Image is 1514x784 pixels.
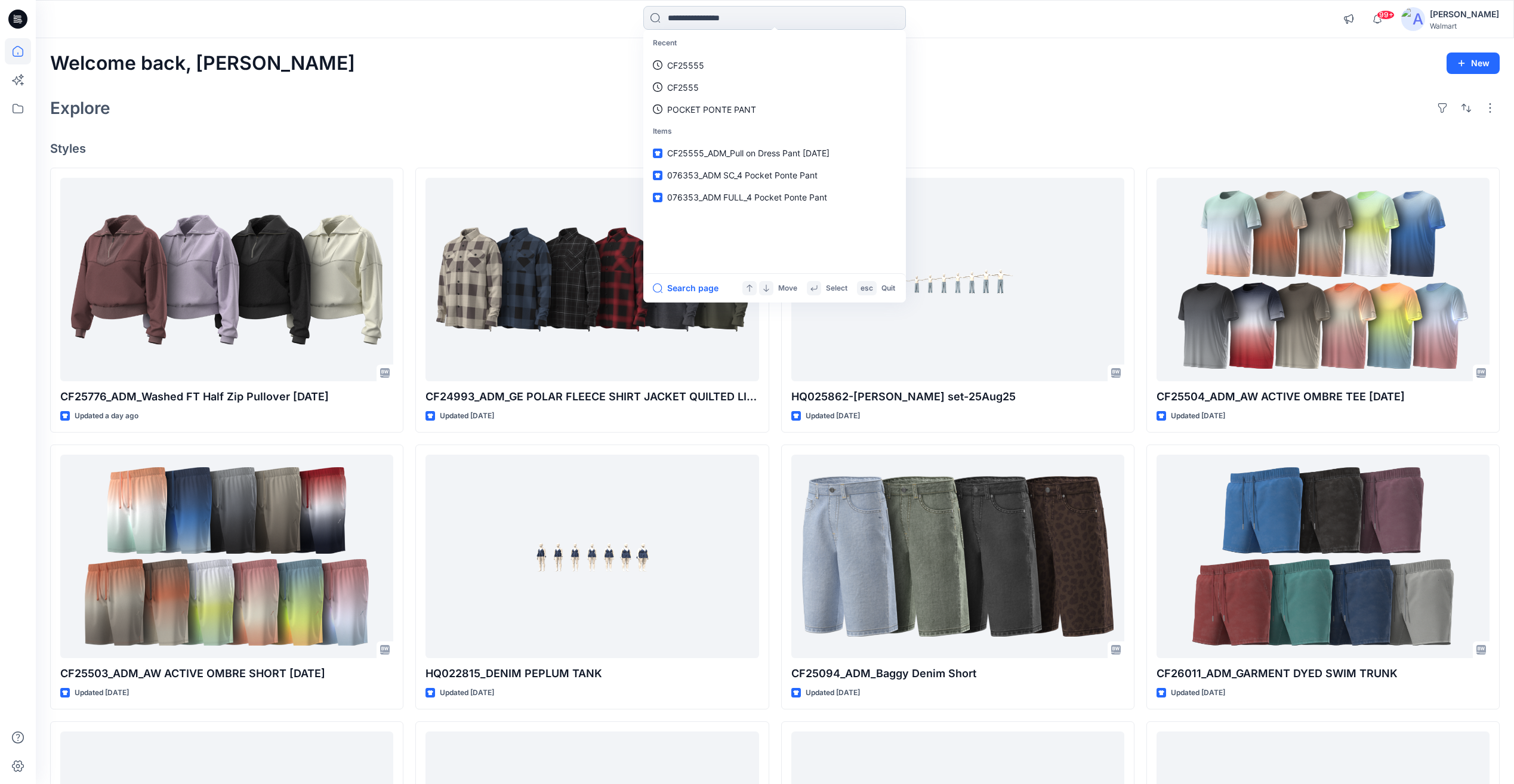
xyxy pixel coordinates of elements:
[667,148,830,158] span: CF25555_ADM_Pull on Dress Pant [DATE]
[861,282,873,295] p: esc
[646,98,904,121] a: POCKET PONTE PANT
[440,410,494,422] p: Updated [DATE]
[50,98,110,118] h2: Explore
[1157,388,1490,405] p: CF25504_ADM_AW ACTIVE OMBRE TEE [DATE]
[646,186,904,208] a: 076353_ADM FULL_4 Pocket Ponte Pant
[826,282,847,295] p: Select
[646,32,904,54] p: Recent
[791,178,1124,381] a: HQ025862-BAGGY DENIM JEAN-Size set-25Aug25
[653,281,719,295] button: Search page
[1430,7,1499,21] div: [PERSON_NAME]
[791,665,1124,682] p: CF25094_ADM_Baggy Denim Short
[881,282,895,295] p: Quit
[1447,53,1500,74] button: New
[75,410,138,422] p: Updated a day ago
[646,121,904,143] p: Items
[50,53,355,75] h2: Welcome back, [PERSON_NAME]
[1401,7,1425,31] img: avatar
[425,455,758,658] a: HQ022815_DENIM PEPLUM TANK
[425,178,758,381] a: CF24993_ADM_GE POLAR FLEECE SHIRT JACKET QUILTED LINING
[1157,178,1490,381] a: CF25504_ADM_AW ACTIVE OMBRE TEE 23MAY25
[667,103,756,116] p: POCKET PONTE PANT
[1171,410,1225,422] p: Updated [DATE]
[1157,455,1490,658] a: CF26011_ADM_GARMENT DYED SWIM TRUNK
[50,141,1500,156] h4: Styles
[1430,21,1499,30] div: Walmart
[667,59,704,72] p: CF25555
[425,388,758,405] p: CF24993_ADM_GE POLAR FLEECE SHIRT JACKET QUILTED LINING
[60,388,393,405] p: CF25776_ADM_Washed FT Half Zip Pullover [DATE]
[60,665,393,682] p: CF25503_ADM_AW ACTIVE OMBRE SHORT [DATE]
[60,455,393,658] a: CF25503_ADM_AW ACTIVE OMBRE SHORT 23MAY25
[806,687,860,699] p: Updated [DATE]
[646,54,904,76] a: CF25555
[646,142,904,164] a: CF25555_ADM_Pull on Dress Pant [DATE]
[667,192,827,202] span: 076353_ADM FULL_4 Pocket Ponte Pant
[1157,665,1490,682] p: CF26011_ADM_GARMENT DYED SWIM TRUNK
[667,170,818,180] span: 076353_ADM SC_4 Pocket Ponte Pant
[646,76,904,98] a: CF2555
[75,687,129,699] p: Updated [DATE]
[1377,10,1395,20] span: 99+
[425,665,758,682] p: HQ022815_DENIM PEPLUM TANK
[791,388,1124,405] p: HQ025862-[PERSON_NAME] set-25Aug25
[667,81,699,94] p: CF2555
[791,455,1124,658] a: CF25094_ADM_Baggy Denim Short
[646,164,904,186] a: 076353_ADM SC_4 Pocket Ponte Pant
[806,410,860,422] p: Updated [DATE]
[778,282,797,295] p: Move
[1171,687,1225,699] p: Updated [DATE]
[440,687,494,699] p: Updated [DATE]
[60,178,393,381] a: CF25776_ADM_Washed FT Half Zip Pullover 26JUL25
